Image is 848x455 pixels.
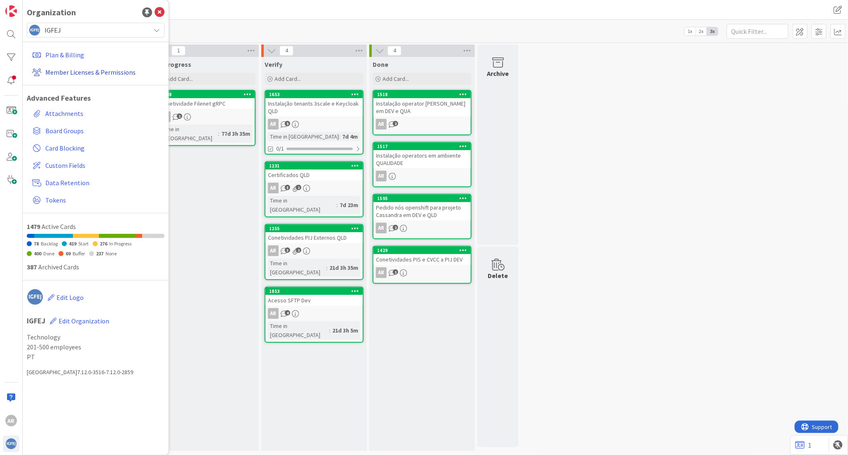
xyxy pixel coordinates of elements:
div: 1255 [269,226,363,231]
div: AR [373,171,471,182]
div: 1608Conetividade Filenet gRPC [157,91,255,109]
a: Plan & Billing [29,47,164,62]
span: 1479 [27,222,40,231]
span: 201-500 employees [27,342,164,352]
div: 1517 [373,143,471,150]
span: 1x [685,27,696,35]
button: Edit Organization [49,312,110,330]
div: 1429Conetividades PIS e CVCC a PIJ DEV [373,247,471,265]
a: Custom Fields [29,158,164,173]
div: AR [265,308,363,319]
span: 1 [177,113,182,119]
div: 1518 [373,91,471,98]
span: 1 [296,248,301,253]
span: 419 [69,240,76,247]
span: 4 [280,46,294,56]
div: AR [376,267,387,278]
span: : [336,200,338,210]
div: 1595Pedido nós openshift para projeto Cassandra em DEV e QLD [373,195,471,220]
span: Card Blocking [45,143,161,153]
div: Archive [487,68,509,78]
div: 1231 [269,163,363,169]
div: Time in [GEOGRAPHIC_DATA] [268,132,339,141]
span: Start [78,240,89,247]
h1: IGFEJ [27,312,164,330]
span: Backlog [41,240,58,247]
button: Edit Logo [47,289,84,306]
span: 4 [285,310,290,316]
span: PT [27,352,164,362]
span: Add Card... [383,75,409,83]
div: AR [373,267,471,278]
div: 1608 [157,91,255,98]
a: Attachments [29,106,164,121]
div: Organization [27,6,76,19]
a: 1 [796,440,812,450]
div: 1653 [269,92,363,97]
span: In Progress [109,240,132,247]
span: 4 [388,46,402,56]
div: Instalação tenants 3scale e Keycloak QLD [265,98,363,116]
div: AR [157,111,255,122]
div: Conetividade Filenet gRPC [157,98,255,109]
div: 77d 3h 35m [219,129,252,138]
span: 400 [34,250,41,257]
div: AR [268,308,279,319]
input: Quick Filter... [727,24,789,39]
a: Member Licenses & Permissions [29,65,164,80]
span: 1 [393,269,398,275]
span: 5 [285,121,290,126]
div: 1255 [265,225,363,232]
div: AR [265,245,363,256]
a: Card Blocking [29,141,164,156]
span: 2x [696,27,707,35]
div: AR [376,223,387,233]
span: In Progress [157,60,191,68]
div: 1517Instalação operators em ambiente QUALIDADE [373,143,471,168]
span: Add Card... [167,75,193,83]
div: 1429 [377,248,471,253]
span: 3x [707,27,718,35]
span: 237 [96,250,103,257]
div: 1595 [373,195,471,202]
span: Done [373,60,388,68]
div: Time in [GEOGRAPHIC_DATA] [268,259,326,277]
div: 1518Instalação operator [PERSON_NAME] em DEV e QUA [373,91,471,116]
div: 1255Conetividades PIJ Externos QLD [265,225,363,243]
a: Board Groups [29,123,164,138]
div: AR [376,119,387,130]
span: 387 [27,263,37,271]
span: : [218,129,219,138]
div: Certificados QLD [265,170,363,180]
img: avatar [5,438,17,450]
div: Archived Cards [27,262,164,272]
div: 1595 [377,196,471,201]
div: AR [268,119,279,130]
span: 3 [285,185,290,190]
span: Done [43,250,54,257]
img: Visit kanbanzone.com [5,5,17,17]
div: Time in [GEOGRAPHIC_DATA] [160,125,218,143]
div: 1653Instalação tenants 3scale e Keycloak QLD [265,91,363,116]
span: Technology [27,332,164,342]
div: Conetividades PIS e CVCC a PIJ DEV [373,254,471,265]
span: : [326,263,327,272]
a: Tokens [29,193,164,207]
div: 1653 [265,91,363,98]
span: : [339,132,340,141]
div: 1853Acesso SFTP Dev [265,288,363,306]
span: Data Retention [45,178,161,188]
div: 7d 4m [340,132,360,141]
span: 2 [393,225,398,230]
img: avatar [29,24,40,36]
div: Conetividades PIJ Externos QLD [265,232,363,243]
span: 2 [393,121,398,126]
div: AR [373,119,471,130]
span: 1 [171,46,186,56]
div: 1231 [265,162,363,170]
div: Time in [GEOGRAPHIC_DATA] [268,196,336,214]
span: Add Card... [275,75,301,83]
div: [GEOGRAPHIC_DATA] 7.12.0-3516-7.12.0-2859 [27,368,164,377]
div: 1853 [269,288,363,294]
div: 1608 [161,92,255,97]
